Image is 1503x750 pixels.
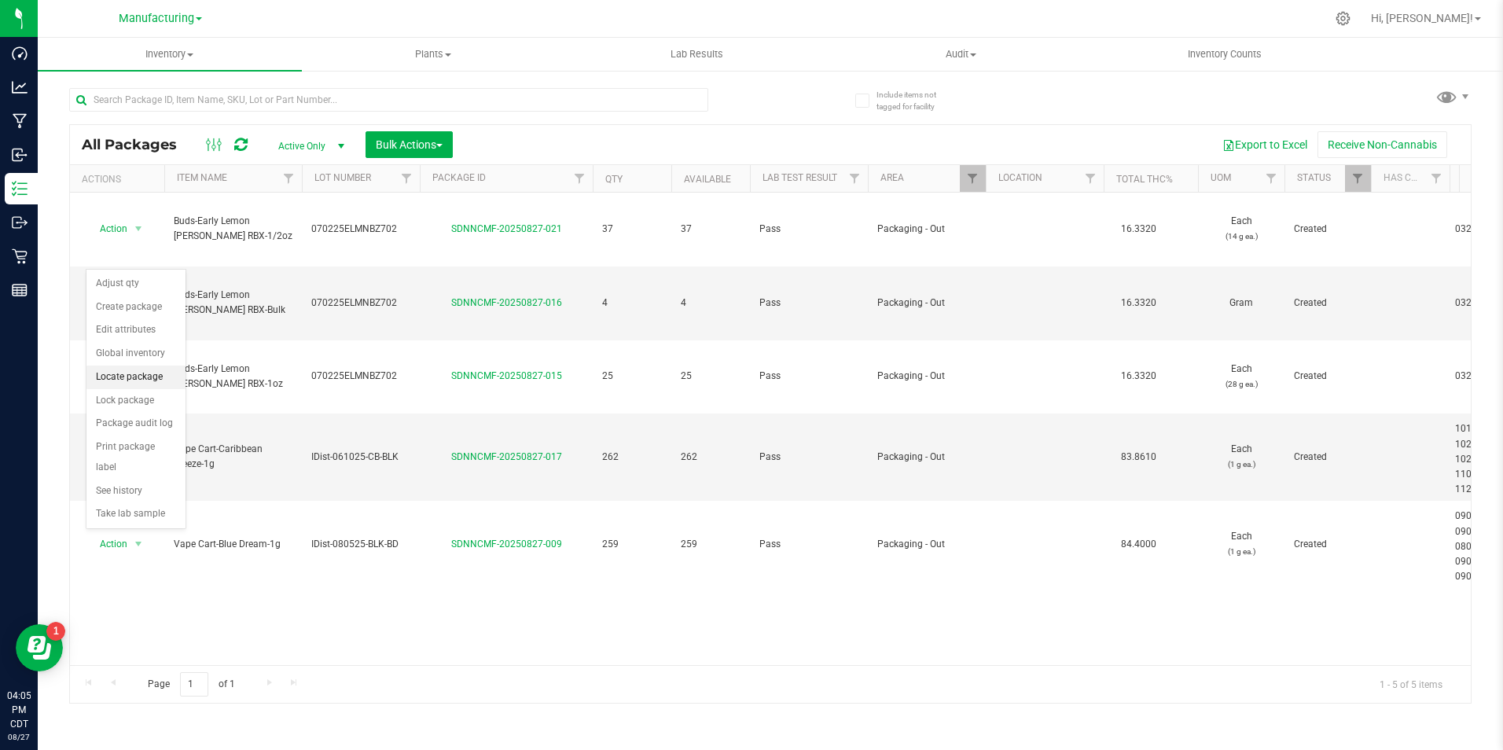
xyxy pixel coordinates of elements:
[134,672,248,697] span: Page of 1
[16,624,63,671] iframe: Resource center
[174,537,292,552] span: Vape Cart-Blue Dream-1g
[567,165,593,192] a: Filter
[602,296,662,311] span: 4
[451,297,562,308] a: SDNNCMF-20250827-016
[38,47,302,61] span: Inventory
[174,288,292,318] span: Buds-Early Lemon [PERSON_NAME] RBX-Bulk
[1294,450,1362,465] span: Created
[86,533,128,555] span: Action
[12,248,28,264] inline-svg: Retail
[649,47,744,61] span: Lab Results
[877,369,976,384] span: Packaging - Out
[1207,229,1275,244] p: (14 g ea.)
[366,131,453,158] button: Bulk Actions
[1207,544,1275,559] p: (1 g ea.)
[1207,529,1275,559] span: Each
[759,222,858,237] span: Pass
[1294,369,1362,384] span: Created
[302,38,566,71] a: Plants
[46,622,65,641] iframe: Resource center unread badge
[311,537,410,552] span: IDist-080525-BLK-BD
[86,412,186,436] li: Package audit log
[12,113,28,129] inline-svg: Manufacturing
[1113,292,1164,314] span: 16.3320
[12,46,28,61] inline-svg: Dashboard
[1424,165,1450,192] a: Filter
[1367,672,1455,696] span: 1 - 5 of 5 items
[1371,165,1450,193] th: Has COA
[311,296,410,311] span: 070225ELMNBZ702
[376,138,443,151] span: Bulk Actions
[1113,218,1164,241] span: 16.3320
[759,450,858,465] span: Pass
[86,342,186,366] li: Global inventory
[82,136,193,153] span: All Packages
[311,450,410,465] span: IDist-061025-CB-BLK
[38,38,302,71] a: Inventory
[1207,377,1275,392] p: (28 g ea.)
[451,451,562,462] a: SDNNCMF-20250827-017
[1211,172,1231,183] a: UOM
[86,272,186,296] li: Adjust qty
[681,450,740,465] span: 262
[763,172,837,183] a: Lab Test Result
[129,218,149,240] span: select
[681,369,740,384] span: 25
[12,282,28,298] inline-svg: Reports
[69,88,708,112] input: Search Package ID, Item Name, SKU, Lot or Part Number...
[311,369,410,384] span: 070225ELMNBZ702
[82,174,158,185] div: Actions
[1212,131,1317,158] button: Export to Excel
[565,38,829,71] a: Lab Results
[12,147,28,163] inline-svg: Inbound
[1317,131,1447,158] button: Receive Non-Cannabis
[174,362,292,392] span: Buds-Early Lemon [PERSON_NAME] RBX-1oz
[174,442,292,472] span: Vape Cart-Caribbean Breeze-1g
[1371,12,1473,24] span: Hi, [PERSON_NAME]!
[86,318,186,342] li: Edit attributes
[12,79,28,95] inline-svg: Analytics
[602,369,662,384] span: 25
[451,370,562,381] a: SDNNCMF-20250827-015
[1167,47,1283,61] span: Inventory Counts
[842,165,868,192] a: Filter
[759,296,858,311] span: Pass
[119,12,194,25] span: Manufacturing
[1294,296,1362,311] span: Created
[174,214,292,244] span: Buds-Early Lemon [PERSON_NAME] RBX-1/2oz
[681,296,740,311] span: 4
[877,450,976,465] span: Packaging - Out
[1093,38,1357,71] a: Inventory Counts
[960,165,986,192] a: Filter
[1207,442,1275,472] span: Each
[7,689,31,731] p: 04:05 PM CDT
[1207,296,1275,311] span: Gram
[7,731,31,743] p: 08/27
[180,672,208,697] input: 1
[602,450,662,465] span: 262
[177,172,227,183] a: Item Name
[830,47,1093,61] span: Audit
[451,539,562,550] a: SDNNCMF-20250827-009
[1345,165,1371,192] a: Filter
[829,38,1093,71] a: Audit
[12,181,28,197] inline-svg: Inventory
[86,218,128,240] span: Action
[314,172,371,183] a: Lot Number
[1207,362,1275,392] span: Each
[86,389,186,413] li: Lock package
[602,537,662,552] span: 259
[86,436,186,479] li: Print package label
[86,502,186,526] li: Take lab sample
[86,480,186,503] li: See history
[451,223,562,234] a: SDNNCMF-20250827-021
[1116,174,1173,185] a: Total THC%
[1294,222,1362,237] span: Created
[759,537,858,552] span: Pass
[394,165,420,192] a: Filter
[602,222,662,237] span: 37
[86,366,186,389] li: Locate package
[303,47,565,61] span: Plants
[1113,365,1164,388] span: 16.3320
